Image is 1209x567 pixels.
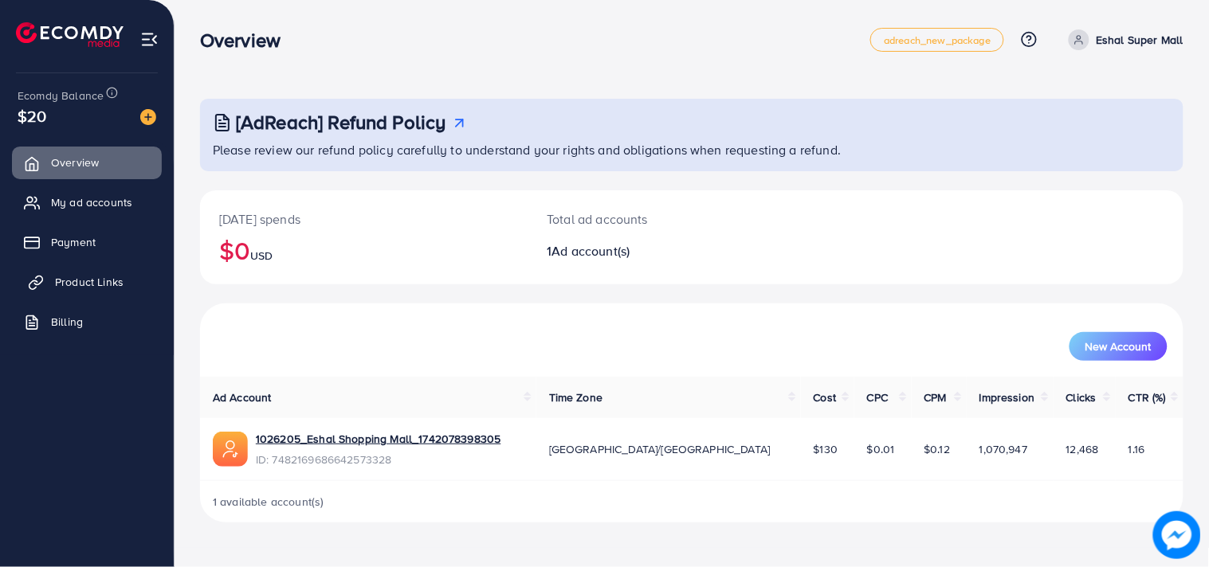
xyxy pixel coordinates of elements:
[1096,30,1183,49] p: Eshal Super Mall
[1156,514,1197,555] img: image
[1085,341,1152,352] span: New Account
[18,104,46,127] span: $20
[200,29,293,52] h3: Overview
[12,266,162,298] a: Product Links
[867,389,888,405] span: CPC
[12,226,162,258] a: Payment
[814,441,838,457] span: $130
[12,147,162,178] a: Overview
[1066,441,1099,457] span: 12,468
[549,389,603,405] span: Time Zone
[1129,389,1166,405] span: CTR (%)
[884,35,991,45] span: adreach_new_package
[1070,332,1168,361] button: New Account
[867,441,895,457] span: $0.01
[213,494,324,510] span: 1 available account(s)
[870,28,1004,52] a: adreach_new_package
[213,140,1174,159] p: Please review our refund policy carefully to understand your rights and obligations when requesti...
[547,209,755,229] p: Total ad accounts
[236,111,446,134] h3: [AdReach] Refund Policy
[547,244,755,259] h2: 1
[1062,29,1183,50] a: Eshal Super Mall
[12,306,162,338] a: Billing
[16,22,124,47] img: logo
[219,235,508,265] h2: $0
[979,441,1027,457] span: 1,070,947
[51,194,132,210] span: My ad accounts
[51,234,96,250] span: Payment
[51,314,83,330] span: Billing
[55,274,124,290] span: Product Links
[213,432,248,467] img: ic-ads-acc.e4c84228.svg
[256,431,501,447] a: 1026205_Eshal Shopping Mall_1742078398305
[1066,389,1097,405] span: Clicks
[924,441,951,457] span: $0.12
[814,389,837,405] span: Cost
[979,389,1035,405] span: Impression
[18,88,104,104] span: Ecomdy Balance
[12,186,162,218] a: My ad accounts
[140,109,156,125] img: image
[140,30,159,49] img: menu
[549,441,771,457] span: [GEOGRAPHIC_DATA]/[GEOGRAPHIC_DATA]
[51,154,99,170] span: Overview
[552,242,630,260] span: Ad account(s)
[250,248,273,264] span: USD
[1129,441,1145,457] span: 1.16
[219,209,508,229] p: [DATE] spends
[213,389,272,405] span: Ad Account
[256,452,501,467] span: ID: 7482169686642573328
[924,389,947,405] span: CPM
